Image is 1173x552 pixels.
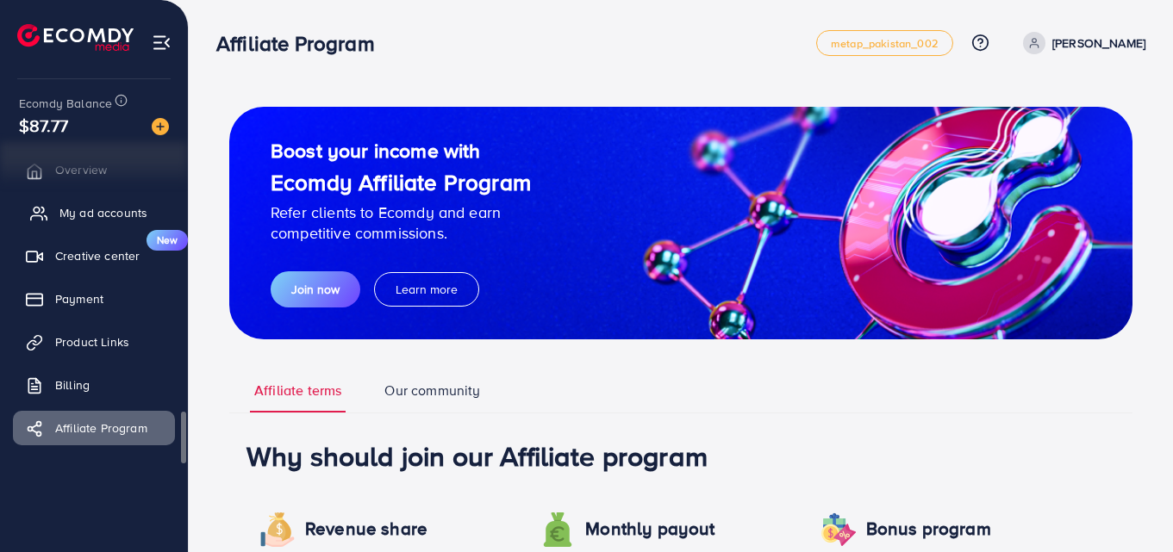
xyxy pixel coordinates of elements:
[55,290,103,307] span: Payment
[13,239,175,273] a: Creative centerNew
[55,247,140,264] span: Creative center
[271,223,531,244] p: competitive commissions.
[866,518,991,540] h4: Bonus program
[250,381,346,412] a: Affiliate terms
[13,411,175,445] a: Affiliate Program
[260,512,295,547] img: icon revenue share
[246,439,1115,472] h1: Why should join our Affiliate program
[291,281,340,298] span: Join now
[271,271,360,307] button: Join now
[59,204,147,221] span: My ad accounts
[13,325,175,359] a: Product Links
[152,118,169,135] img: image
[831,38,939,49] span: metap_pakistan_002
[17,24,134,51] img: logo
[821,512,856,547] img: icon revenue share
[55,161,107,178] span: Overview
[13,195,175,230] a: My ad accounts
[19,113,68,138] span: $87.77
[13,282,175,316] a: Payment
[271,139,531,163] h2: Boost your income with
[585,518,714,540] h4: Monthly payout
[13,368,175,402] a: Billing
[1052,33,1145,53] p: [PERSON_NAME]
[216,31,389,56] h3: Affiliate Program
[1016,32,1145,54] a: [PERSON_NAME]
[816,30,953,56] a: metap_pakistan_002
[1100,474,1160,539] iframe: Chat
[55,419,147,437] span: Affiliate Program
[380,381,484,412] a: Our community
[152,33,172,53] img: menu
[540,512,575,547] img: icon revenue share
[305,518,427,540] h4: Revenue share
[13,152,175,187] a: Overview
[55,376,90,394] span: Billing
[55,333,129,350] span: Product Links
[147,230,188,251] span: New
[374,272,479,307] button: Learn more
[271,202,531,223] p: Refer clients to Ecomdy and earn
[19,95,112,112] span: Ecomdy Balance
[271,169,531,195] h1: Ecomdy Affiliate Program
[229,107,1132,339] img: guide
